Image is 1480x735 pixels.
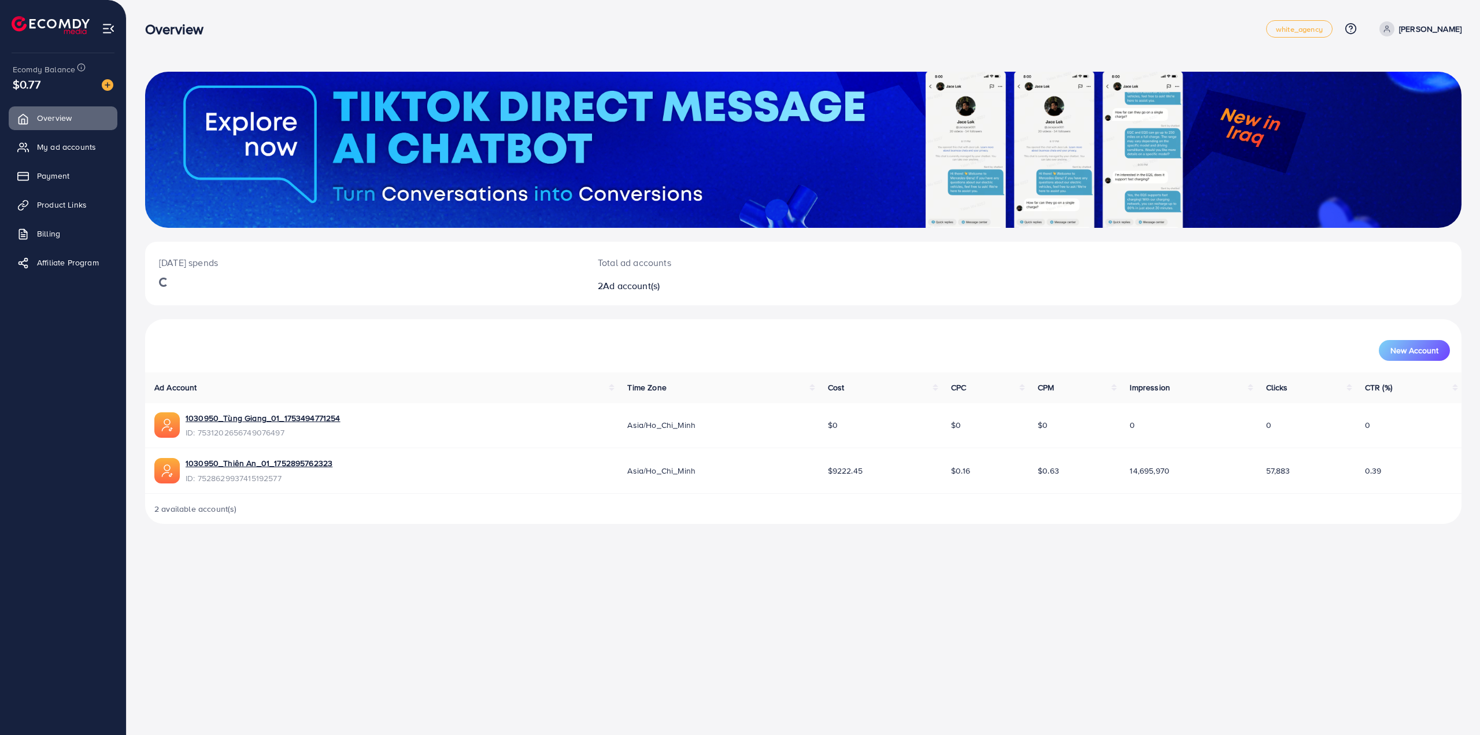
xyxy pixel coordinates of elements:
span: white_agency [1276,25,1323,33]
a: Affiliate Program [9,251,117,274]
p: [PERSON_NAME] [1399,22,1461,36]
span: ID: 7531202656749076497 [186,427,341,438]
h3: Overview [145,21,213,38]
span: Clicks [1266,382,1288,393]
span: 2 available account(s) [154,503,237,515]
span: $0 [828,419,838,431]
img: menu [102,22,115,35]
iframe: Chat [1431,683,1471,726]
span: CPM [1038,382,1054,393]
a: Product Links [9,193,117,216]
span: Product Links [37,199,87,210]
span: $0 [1038,419,1048,431]
h2: 2 [598,280,899,291]
img: image [102,79,113,91]
span: $0.63 [1038,465,1059,477]
a: 1030950_Tùng Giang_01_1753494771254 [186,412,341,424]
span: ID: 7528629937415192577 [186,472,332,484]
span: 0 [1130,419,1135,431]
a: 1030950_Thiên An_01_1752895762323 [186,457,332,469]
span: 57,883 [1266,465,1290,477]
span: 0.39 [1365,465,1382,477]
span: 0 [1266,419,1271,431]
a: My ad accounts [9,135,117,158]
span: Asia/Ho_Chi_Minh [627,465,695,477]
span: Impression [1130,382,1170,393]
span: 0 [1365,419,1370,431]
p: Total ad accounts [598,256,899,269]
span: 14,695,970 [1130,465,1170,477]
span: $0.77 [13,76,40,93]
span: Ecomdy Balance [13,64,75,75]
a: Overview [9,106,117,130]
img: ic-ads-acc.e4c84228.svg [154,458,180,483]
span: My ad accounts [37,141,96,153]
span: Affiliate Program [37,257,99,268]
span: $9222.45 [828,465,863,477]
img: logo [12,16,90,34]
img: ic-ads-acc.e4c84228.svg [154,412,180,438]
button: New Account [1379,340,1450,361]
span: Asia/Ho_Chi_Minh [627,419,695,431]
span: Ad Account [154,382,197,393]
span: Time Zone [627,382,666,393]
a: white_agency [1266,20,1333,38]
span: Cost [828,382,845,393]
a: [PERSON_NAME] [1375,21,1461,36]
span: CPC [951,382,966,393]
span: Ad account(s) [603,279,660,292]
a: Payment [9,164,117,187]
span: New Account [1390,346,1438,354]
span: Billing [37,228,60,239]
a: Billing [9,222,117,245]
span: $0 [951,419,961,431]
p: [DATE] spends [159,256,570,269]
span: Payment [37,170,69,182]
span: $0.16 [951,465,970,477]
span: CTR (%) [1365,382,1392,393]
span: Overview [37,112,72,124]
